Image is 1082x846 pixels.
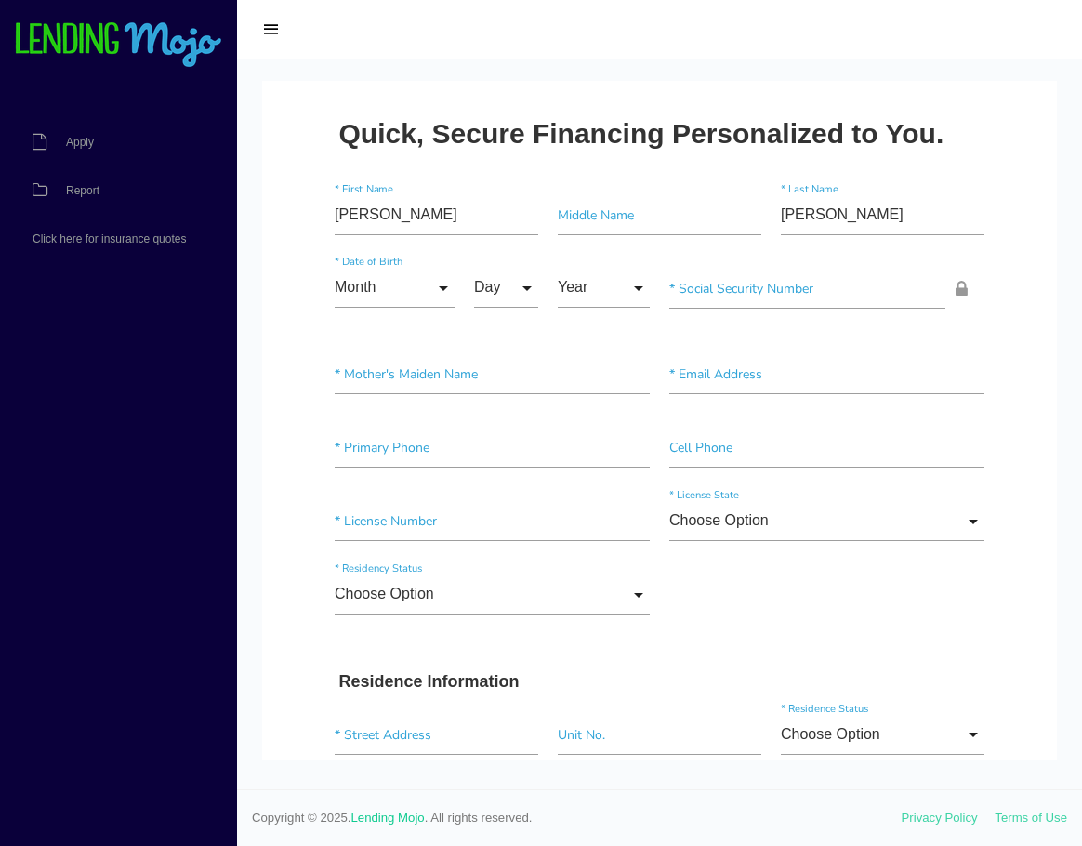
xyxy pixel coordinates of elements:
[262,81,1057,760] iframe: To enrich screen reader interactions, please activate Accessibility in Grammarly extension settings
[14,22,223,69] img: logo-small.png
[33,233,186,245] span: Click here for insurance quotes
[351,811,425,825] a: Lending Mojo
[66,185,99,196] span: Report
[66,137,94,148] span: Apply
[252,809,902,827] span: Copyright © 2025. . All rights reserved.
[902,811,978,825] a: Privacy Policy
[995,811,1067,825] a: Terms of Use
